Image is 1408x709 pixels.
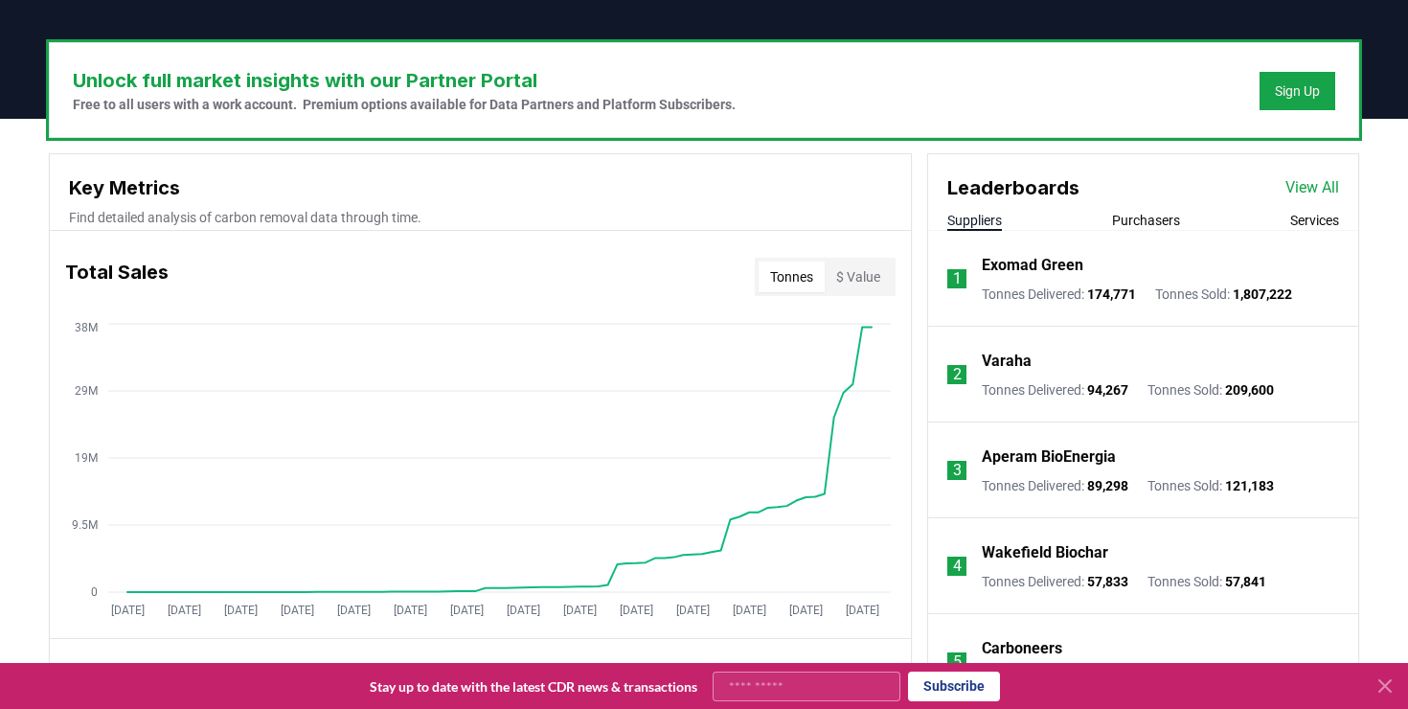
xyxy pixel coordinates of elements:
p: 3 [953,459,962,482]
button: Sign Up [1260,72,1335,110]
a: Exomad Green [982,254,1083,277]
p: Free to all users with a work account. Premium options available for Data Partners and Platform S... [73,95,736,114]
h3: Total Sales [65,258,169,296]
tspan: [DATE] [676,604,710,617]
tspan: [DATE] [733,604,766,617]
span: 174,771 [1087,286,1136,302]
a: View All [1285,176,1339,199]
tspan: [DATE] [281,604,314,617]
tspan: [DATE] [563,604,597,617]
h3: Key Metrics [69,173,892,202]
span: 89,298 [1087,478,1128,493]
a: Wakefield Biochar [982,541,1108,564]
button: Purchasers [1112,211,1180,230]
tspan: 38M [75,321,98,334]
a: Carboneers [982,637,1062,660]
tspan: [DATE] [224,604,258,617]
h3: Unlock full market insights with our Partner Portal [73,66,736,95]
tspan: [DATE] [394,604,427,617]
tspan: [DATE] [111,604,145,617]
p: Find detailed analysis of carbon removal data through time. [69,208,892,227]
a: Varaha [982,350,1032,373]
tspan: 19M [75,451,98,465]
p: Tonnes Delivered : [982,572,1128,591]
p: 5 [953,651,962,674]
p: Tonnes Sold : [1147,476,1274,495]
tspan: 9.5M [72,518,98,532]
p: Tonnes Delivered : [982,476,1128,495]
p: Tonnes Delivered : [982,285,1136,304]
button: $ Value [825,262,892,292]
tspan: [DATE] [789,604,823,617]
tspan: [DATE] [450,604,484,617]
p: 1 [953,267,962,290]
span: 94,267 [1087,382,1128,398]
tspan: [DATE] [846,604,879,617]
span: 209,600 [1225,382,1274,398]
tspan: [DATE] [168,604,201,617]
span: 57,841 [1225,574,1266,589]
p: Tonnes Sold : [1147,380,1274,400]
tspan: [DATE] [507,604,540,617]
button: Tonnes [759,262,825,292]
a: Sign Up [1275,81,1320,101]
tspan: 0 [91,585,98,599]
p: Tonnes Delivered : [982,380,1128,400]
tspan: [DATE] [337,604,371,617]
a: Aperam BioEnergia [982,446,1116,469]
button: Services [1290,211,1339,230]
span: 57,833 [1087,574,1128,589]
tspan: 29M [75,384,98,398]
tspan: [DATE] [620,604,653,617]
span: 121,183 [1225,478,1274,493]
button: Suppliers [947,211,1002,230]
h3: Leaderboards [947,173,1079,202]
span: 1,807,222 [1233,286,1292,302]
p: Tonnes Sold : [1155,285,1292,304]
p: Tonnes Sold : [1147,572,1266,591]
p: 2 [953,363,962,386]
p: 4 [953,555,962,578]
